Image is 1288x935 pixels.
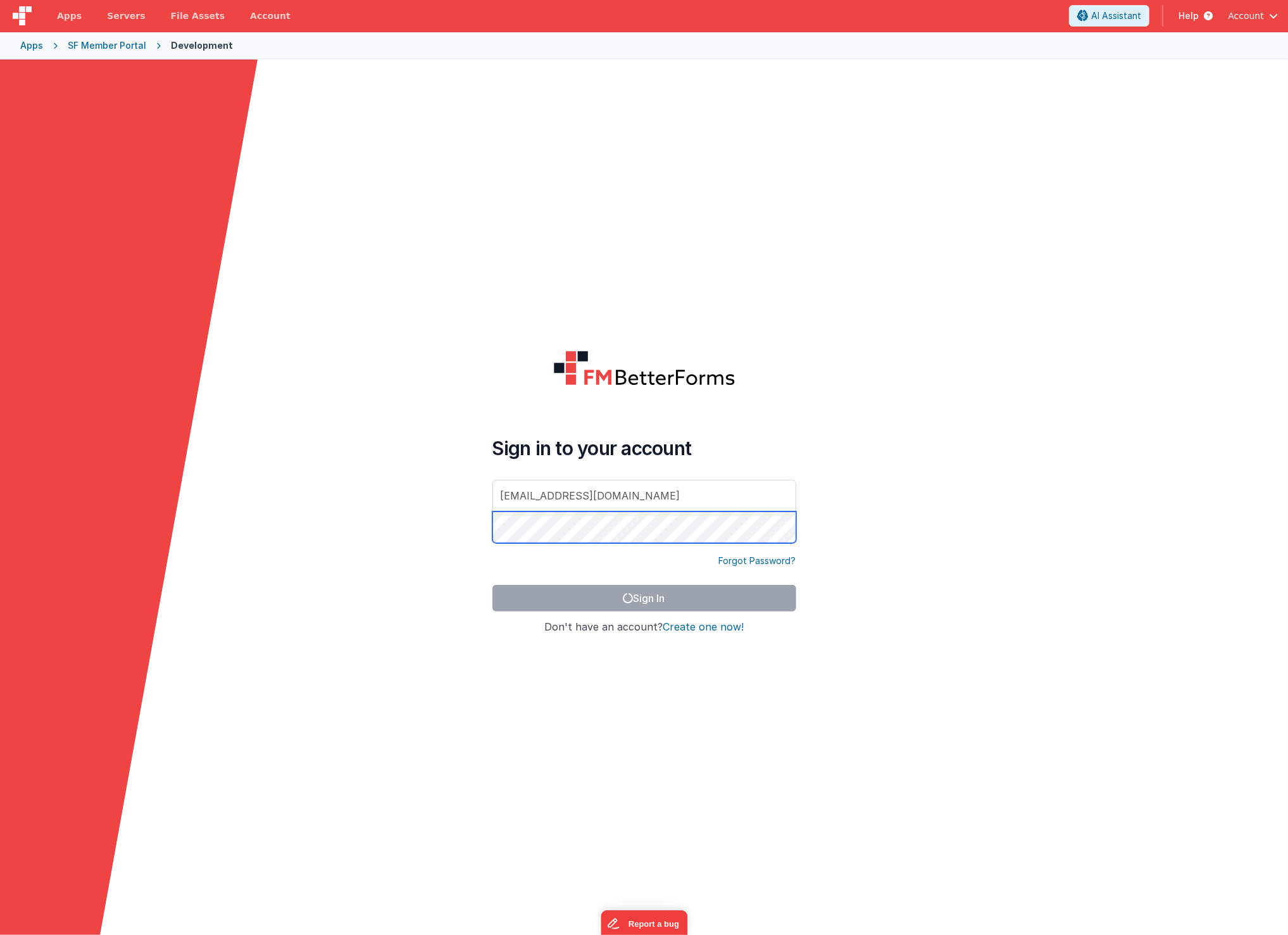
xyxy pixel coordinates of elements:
[57,9,82,22] span: Apps
[1069,5,1149,27] button: AI Assistant
[68,39,146,52] div: SF Member Portal
[107,9,145,22] span: Servers
[171,39,233,52] div: Development
[663,622,744,633] button: Create one now!
[719,555,796,567] a: Forgot Password?
[20,39,43,52] div: Apps
[492,585,796,612] button: Sign In
[171,9,225,22] span: File Assets
[1228,9,1264,22] span: Account
[1228,9,1278,22] button: Account
[492,622,796,633] h4: Don't have an account?
[1179,9,1199,22] span: Help
[492,480,796,511] input: Email Address
[492,437,796,460] h4: Sign in to your account
[1091,9,1141,22] span: AI Assistant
